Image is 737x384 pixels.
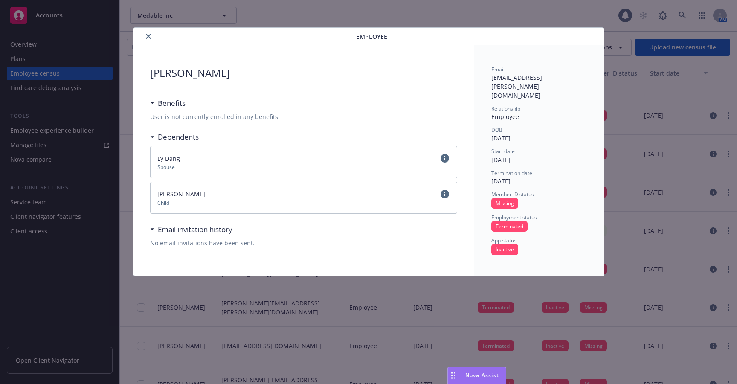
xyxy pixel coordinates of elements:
p: [PERSON_NAME] [150,66,230,80]
a: circleInformation [440,189,450,199]
div: No email invitations have been sent. [150,239,457,247]
span: [PERSON_NAME] [157,190,205,198]
span: Start date [491,148,515,155]
div: Benefits [150,98,186,109]
span: Child [157,199,450,207]
span: Relationship [491,105,520,112]
div: [DATE] [491,134,587,143]
span: App status [491,237,516,244]
div: [EMAIL_ADDRESS][PERSON_NAME][DOMAIN_NAME] [491,73,587,100]
h3: Email invitation history [158,224,232,235]
span: Termination date [491,169,532,177]
h3: Benefits [158,98,186,109]
button: close [143,31,154,41]
div: Inactive [491,244,518,255]
button: Nova Assist [447,367,506,384]
span: Employment status [491,214,537,221]
span: Member ID status [491,191,534,198]
div: Employee [491,112,587,121]
div: details for plan Employee [74,27,663,276]
div: Dependents [150,131,199,143]
span: Email [491,66,505,73]
div: Email invitation history [150,224,232,235]
span: Employee [356,32,387,41]
div: User is not currently enrolled in any benefits. [150,112,457,121]
a: circleInformation [440,153,450,163]
div: Drag to move [448,367,458,384]
div: Missing [491,198,518,209]
div: [DATE] [491,155,587,164]
span: Spouse [157,163,450,171]
div: [DATE] [491,177,587,186]
span: Ly Dang [157,154,180,163]
span: Nova Assist [465,372,499,379]
h3: Dependents [158,131,199,143]
div: Terminated [491,221,528,232]
span: DOB [491,126,502,134]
